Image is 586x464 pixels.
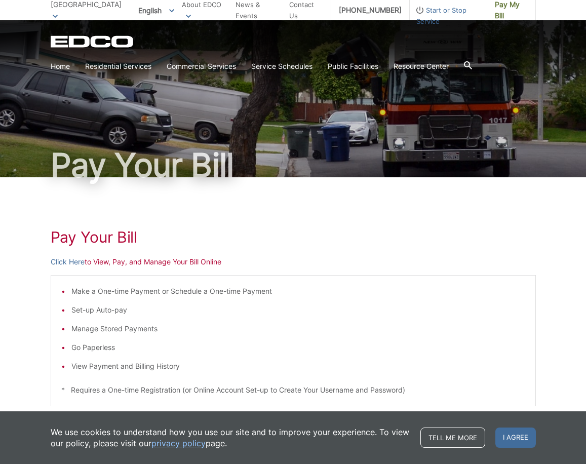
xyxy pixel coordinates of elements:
span: I agree [495,428,536,448]
p: We use cookies to understand how you use our site and to improve your experience. To view our pol... [51,427,410,449]
p: to View, Pay, and Manage Your Bill Online [51,256,536,267]
li: View Payment and Billing History [71,361,525,372]
a: Click Here [51,256,85,267]
a: EDCD logo. Return to the homepage. [51,35,135,48]
li: Set-up Auto-pay [71,304,525,316]
a: Home [51,61,70,72]
a: Service Schedules [251,61,312,72]
p: * Requires a One-time Registration (or Online Account Set-up to Create Your Username and Password) [61,384,525,396]
a: Residential Services [85,61,151,72]
a: Public Facilities [328,61,378,72]
a: Commercial Services [167,61,236,72]
li: Make a One-time Payment or Schedule a One-time Payment [71,286,525,297]
li: Go Paperless [71,342,525,353]
li: Manage Stored Payments [71,323,525,334]
h1: Pay Your Bill [51,228,536,246]
a: privacy policy [151,438,206,449]
h1: Pay Your Bill [51,149,536,181]
a: Tell me more [420,428,485,448]
span: English [131,2,182,19]
a: Resource Center [394,61,449,72]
